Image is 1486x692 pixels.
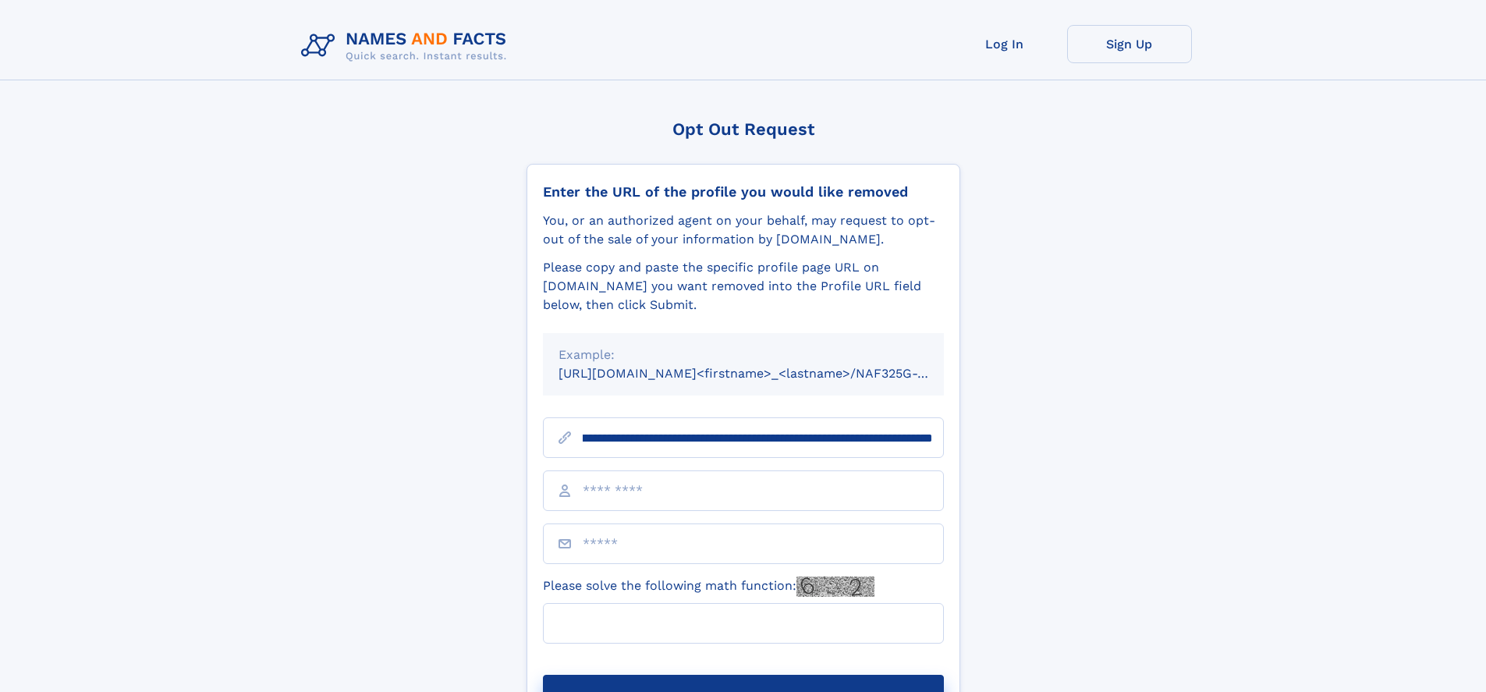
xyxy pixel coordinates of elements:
[543,577,874,597] label: Please solve the following math function:
[1067,25,1192,63] a: Sign Up
[559,366,974,381] small: [URL][DOMAIN_NAME]<firstname>_<lastname>/NAF325G-xxxxxxxx
[295,25,520,67] img: Logo Names and Facts
[543,258,944,314] div: Please copy and paste the specific profile page URL on [DOMAIN_NAME] you want removed into the Pr...
[942,25,1067,63] a: Log In
[559,346,928,364] div: Example:
[527,119,960,139] div: Opt Out Request
[543,183,944,201] div: Enter the URL of the profile you would like removed
[543,211,944,249] div: You, or an authorized agent on your behalf, may request to opt-out of the sale of your informatio...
